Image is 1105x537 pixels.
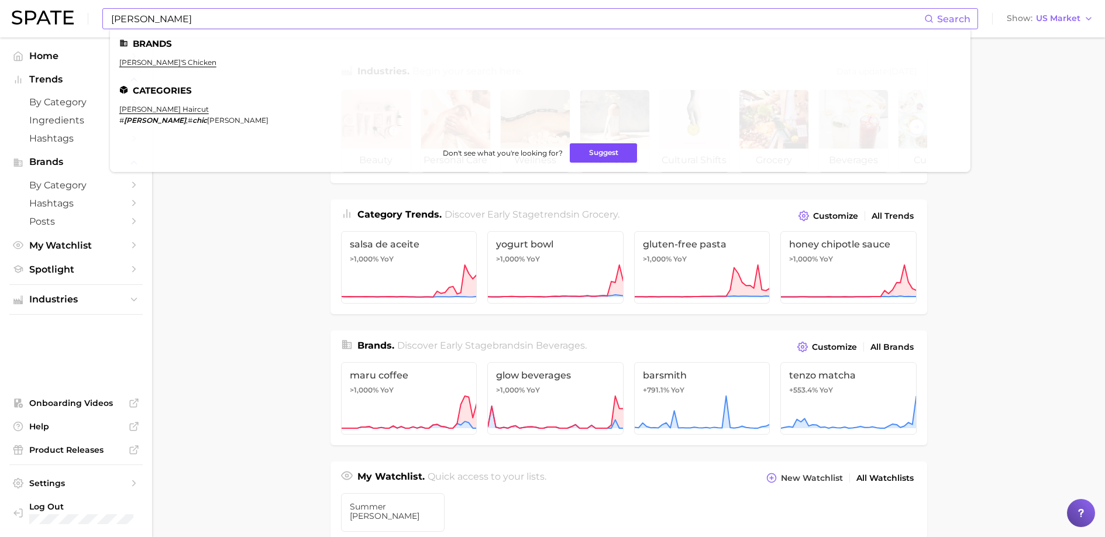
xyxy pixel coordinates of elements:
[207,116,268,125] span: [PERSON_NAME]
[780,231,917,304] a: honey chipotle sauce>1,000% YoY
[536,340,585,351] span: beverages
[643,370,762,381] span: barsmith
[496,385,525,394] span: >1,000%
[634,362,770,435] a: barsmith+791.1% YoY
[9,394,143,412] a: Onboarding Videos
[357,470,425,486] h1: My Watchlist.
[582,209,618,220] span: grocery
[29,264,123,275] span: Spotlight
[937,13,970,25] span: Search
[673,254,687,264] span: YoY
[496,239,615,250] span: yogurt bowl
[634,231,770,304] a: gluten-free pasta>1,000% YoY
[119,85,961,95] li: Categories
[813,211,858,221] span: Customize
[29,198,123,209] span: Hashtags
[29,445,123,455] span: Product Releases
[856,473,914,483] span: All Watchlists
[350,239,469,250] span: salsa de aceite
[341,493,445,532] a: Summer [PERSON_NAME]
[119,116,268,125] div: ,
[29,133,123,144] span: Hashtags
[789,370,908,381] span: tenzo matcha
[110,9,924,29] input: Search here for a brand, industry, or ingredient
[357,209,442,220] span: Category Trends .
[643,254,672,263] span: >1,000%
[9,236,143,254] a: My Watchlist
[781,473,843,483] span: New Watchlist
[820,254,833,264] span: YoY
[643,239,762,250] span: gluten-free pasta
[29,294,123,305] span: Industries
[9,111,143,129] a: Ingredients
[188,116,192,125] span: #
[380,385,394,395] span: YoY
[526,385,540,395] span: YoY
[763,470,845,486] button: New Watchlist
[341,231,477,304] a: salsa de aceite>1,000% YoY
[671,385,684,395] span: YoY
[445,209,619,220] span: Discover Early Stage trends in .
[9,418,143,435] a: Help
[789,254,818,263] span: >1,000%
[29,398,123,408] span: Onboarding Videos
[29,180,123,191] span: by Category
[9,153,143,171] button: Brands
[29,97,123,108] span: by Category
[29,74,123,85] span: Trends
[526,254,540,264] span: YoY
[1004,11,1096,26] button: ShowUS Market
[9,194,143,212] a: Hashtags
[380,254,394,264] span: YoY
[496,370,615,381] span: glow beverages
[428,470,546,486] h2: Quick access to your lists.
[9,260,143,278] a: Spotlight
[119,39,961,49] li: Brands
[29,157,123,167] span: Brands
[853,470,917,486] a: All Watchlists
[9,71,143,88] button: Trends
[487,231,624,304] a: yogurt bowl>1,000% YoY
[570,143,637,163] button: Suggest
[397,340,587,351] span: Discover Early Stage brands in .
[1036,15,1080,22] span: US Market
[9,291,143,308] button: Industries
[443,149,563,157] span: Don't see what you're looking for?
[350,502,436,521] span: Summer [PERSON_NAME]
[869,208,917,224] a: All Trends
[192,116,207,125] em: chic
[1007,15,1032,22] span: Show
[870,342,914,352] span: All Brands
[350,254,378,263] span: >1,000%
[29,501,133,512] span: Log Out
[9,176,143,194] a: by Category
[29,115,123,126] span: Ingredients
[796,208,860,224] button: Customize
[29,421,123,432] span: Help
[357,340,394,351] span: Brands .
[868,339,917,355] a: All Brands
[119,58,216,67] a: [PERSON_NAME]'s chicken
[820,385,833,395] span: YoY
[9,498,143,528] a: Log out. Currently logged in with e-mail chelsea@spate.nyc.
[29,478,123,488] span: Settings
[29,240,123,251] span: My Watchlist
[487,362,624,435] a: glow beverages>1,000% YoY
[780,362,917,435] a: tenzo matcha+553.4% YoY
[9,441,143,459] a: Product Releases
[341,362,477,435] a: maru coffee>1,000% YoY
[119,105,209,113] a: [PERSON_NAME] haircut
[9,93,143,111] a: by Category
[350,370,469,381] span: maru coffee
[350,385,378,394] span: >1,000%
[872,211,914,221] span: All Trends
[812,342,857,352] span: Customize
[643,385,669,394] span: +791.1%
[789,385,818,394] span: +553.4%
[124,116,186,125] em: [PERSON_NAME]
[789,239,908,250] span: honey chipotle sauce
[119,116,124,125] span: #
[496,254,525,263] span: >1,000%
[9,212,143,230] a: Posts
[29,216,123,227] span: Posts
